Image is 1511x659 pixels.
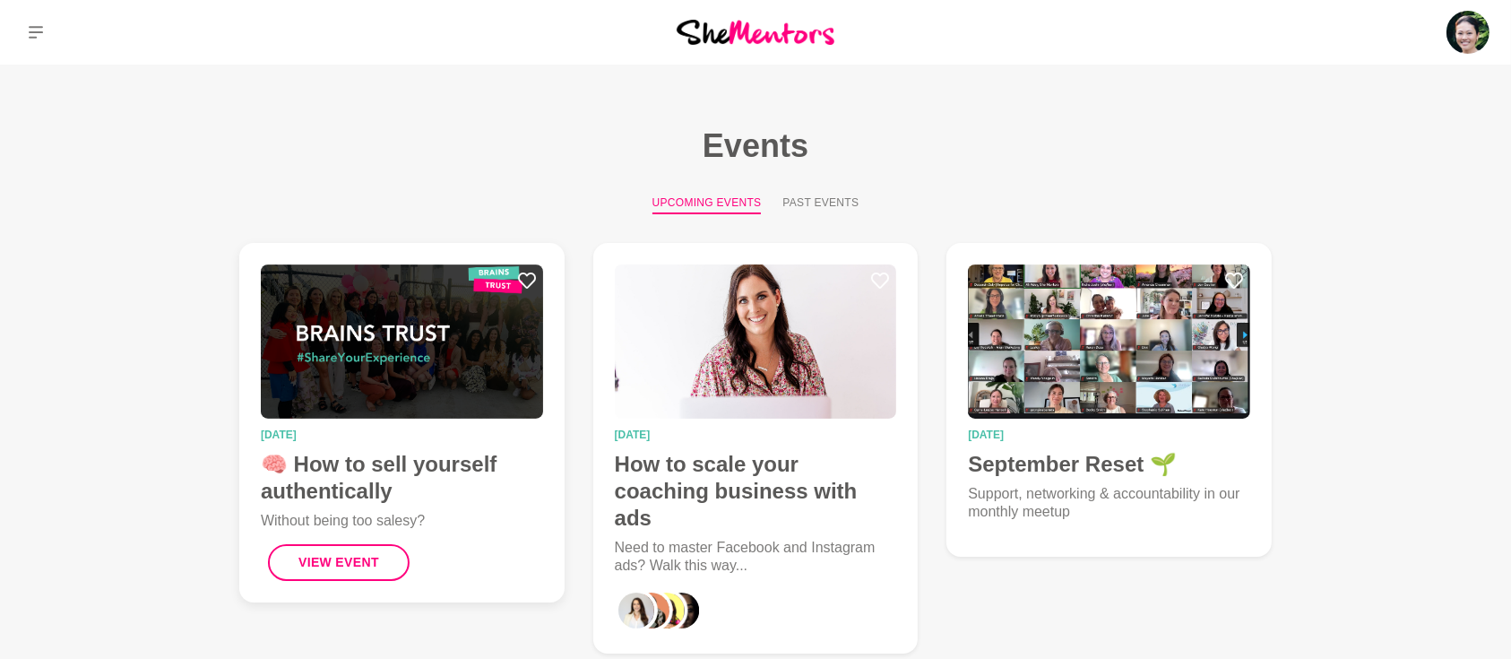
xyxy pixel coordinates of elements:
button: Upcoming Events [652,195,762,214]
a: How to scale your coaching business with ads[DATE]How to scale your coaching business with adsNee... [593,243,919,654]
img: Roselynn Unson [1446,11,1489,54]
img: 🧠 How to sell yourself authentically [261,264,543,419]
div: 0_Janelle Kee-Sue [615,589,658,632]
h4: September Reset 🌱 [968,451,1250,478]
h1: Events [211,126,1300,166]
p: Need to master Facebook and Instagram ads? Walk this way... [615,539,897,575]
h4: 🧠 How to sell yourself authentically [261,451,543,505]
a: September Reset 🌱[DATE]September Reset 🌱Support, networking & accountability in our monthly meetup [946,243,1272,557]
div: 2_Roslyn Thompson [644,589,687,632]
img: How to scale your coaching business with ads [615,264,897,419]
img: She Mentors Logo [677,20,834,44]
a: 🧠 How to sell yourself authentically[DATE]🧠 How to sell yourself authenticallyWithout being too s... [239,243,565,603]
img: September Reset 🌱 [968,264,1250,419]
time: [DATE] [968,429,1250,440]
button: Past Events [782,195,859,214]
time: [DATE] [615,429,897,440]
h4: How to scale your coaching business with ads [615,451,897,532]
button: View Event [268,544,410,581]
time: [DATE] [261,429,543,440]
div: 1_Yulia [629,589,672,632]
div: 3_Aanchal Khetarpal [660,589,703,632]
p: Without being too salesy? [261,512,543,530]
p: Support, networking & accountability in our monthly meetup [968,485,1250,521]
